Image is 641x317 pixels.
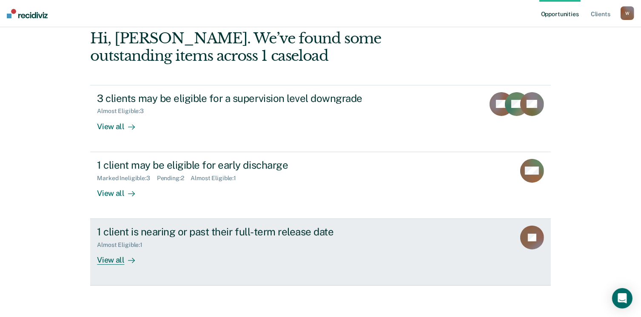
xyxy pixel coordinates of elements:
[90,30,459,65] div: Hi, [PERSON_NAME]. We’ve found some outstanding items across 1 caseload
[97,175,157,182] div: Marked Ineligible : 3
[90,85,550,152] a: 3 clients may be eligible for a supervision level downgradeAlmost Eligible:3View all
[97,241,149,249] div: Almost Eligible : 1
[97,115,145,131] div: View all
[90,219,550,286] a: 1 client is nearing or past their full-term release dateAlmost Eligible:1View all
[621,6,634,20] button: W
[97,92,396,105] div: 3 clients may be eligible for a supervision level downgrade
[7,9,48,18] img: Recidiviz
[612,288,632,309] div: Open Intercom Messenger
[97,108,151,115] div: Almost Eligible : 3
[90,152,550,219] a: 1 client may be eligible for early dischargeMarked Ineligible:3Pending:2Almost Eligible:1View all
[191,175,243,182] div: Almost Eligible : 1
[97,181,145,198] div: View all
[97,226,396,238] div: 1 client is nearing or past their full-term release date
[157,175,191,182] div: Pending : 2
[97,159,396,171] div: 1 client may be eligible for early discharge
[97,249,145,265] div: View all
